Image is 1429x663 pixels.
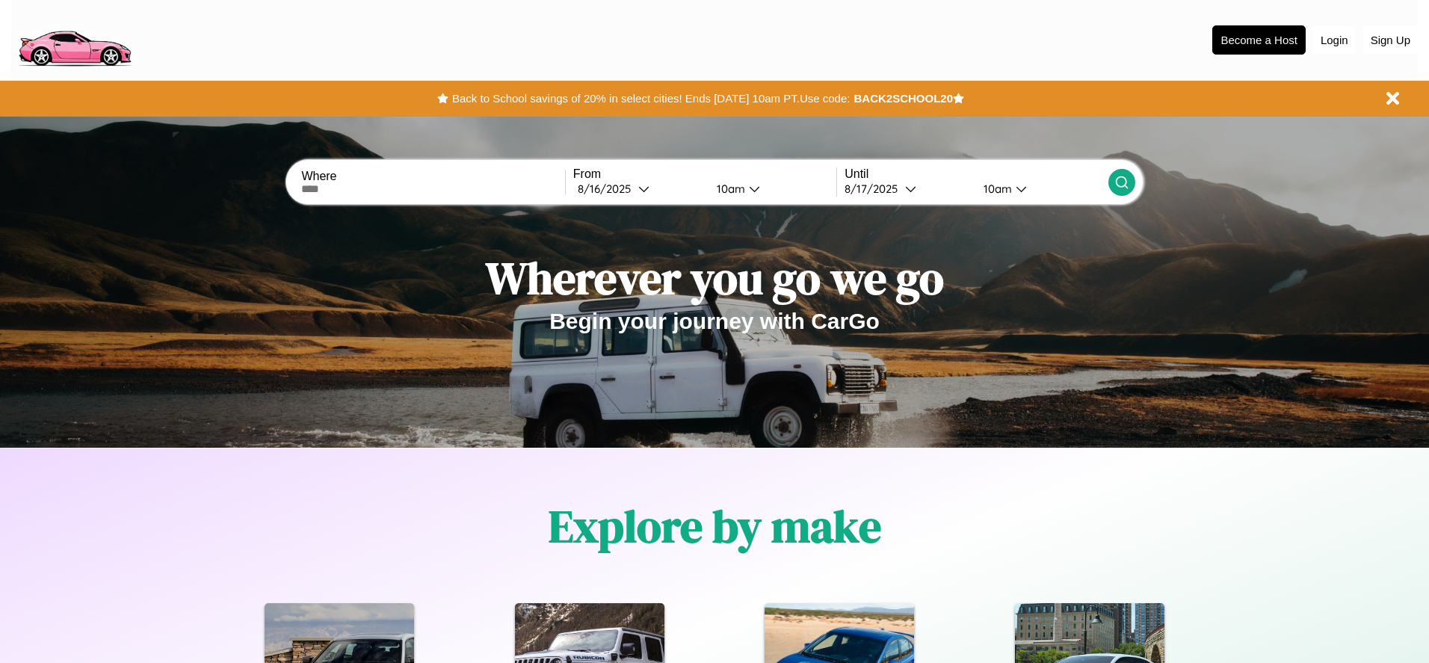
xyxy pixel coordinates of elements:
b: BACK2SCHOOL20 [854,92,953,105]
button: Back to School savings of 20% in select cities! Ends [DATE] 10am PT.Use code: [448,88,854,109]
label: From [573,167,836,181]
button: Sign Up [1363,26,1418,54]
label: Until [845,167,1108,181]
button: 10am [972,181,1108,197]
img: logo [11,7,138,70]
div: 10am [709,182,749,196]
button: 10am [705,181,836,197]
div: 10am [976,182,1016,196]
label: Where [301,170,564,183]
button: 8/16/2025 [573,181,705,197]
div: 8 / 17 / 2025 [845,182,905,196]
button: Login [1313,26,1356,54]
button: Become a Host [1212,25,1306,55]
h1: Explore by make [549,496,881,557]
div: 8 / 16 / 2025 [578,182,638,196]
